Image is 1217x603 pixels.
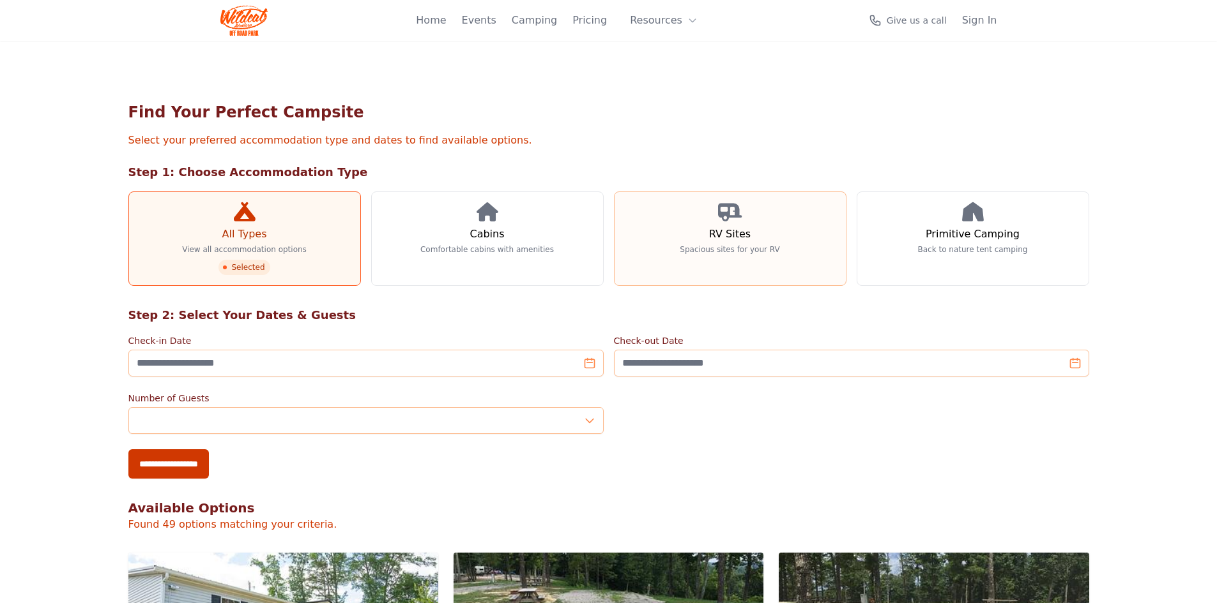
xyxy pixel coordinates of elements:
p: Comfortable cabins with amenities [420,244,554,255]
p: Select your preferred accommodation type and dates to find available options. [128,133,1089,148]
a: Primitive Camping Back to nature tent camping [857,191,1089,286]
button: Resources [622,8,705,33]
h2: Step 2: Select Your Dates & Guests [128,306,1089,324]
h2: Available Options [128,499,1089,517]
h3: RV Sites [709,227,751,242]
h1: Find Your Perfect Campsite [128,102,1089,123]
a: Give us a call [869,14,947,27]
a: RV Sites Spacious sites for your RV [614,191,846,286]
a: Pricing [572,13,607,28]
span: Selected [218,260,270,275]
a: Sign In [962,13,997,28]
img: Wildcat Logo [220,5,268,36]
a: Camping [512,13,557,28]
a: Events [462,13,496,28]
h2: Step 1: Choose Accommodation Type [128,163,1089,181]
p: View all accommodation options [182,244,307,255]
p: Found 49 options matching your criteria. [128,517,1089,532]
h3: Primitive Camping [926,227,1020,242]
h3: All Types [222,227,266,242]
p: Back to nature tent camping [918,244,1028,255]
a: All Types View all accommodation options Selected [128,191,361,286]
a: Cabins Comfortable cabins with amenities [371,191,604,286]
label: Check-out Date [614,334,1089,347]
h3: Cabins [470,227,504,242]
a: Home [416,13,446,28]
p: Spacious sites for your RV [680,244,779,255]
label: Number of Guests [128,392,604,405]
span: Give us a call [887,14,947,27]
label: Check-in Date [128,334,604,347]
